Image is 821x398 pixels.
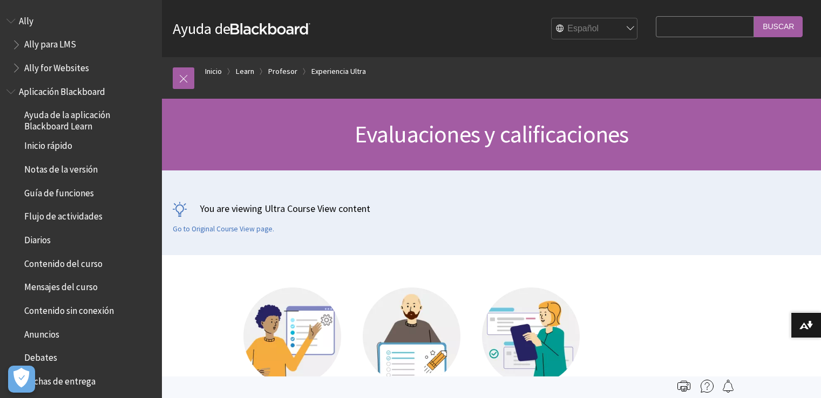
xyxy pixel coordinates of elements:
button: Abrir preferencias [8,366,35,393]
span: Contenido sin conexión [24,301,114,316]
span: Anuncios [24,325,59,340]
select: Site Language Selector [552,18,638,40]
span: Fechas de entrega [24,372,96,387]
input: Buscar [754,16,803,37]
img: Dibujo de una persona con un dispositivo móvil y pantallas de informes que se muestran detrás. [482,287,580,385]
span: Ally for Websites [24,59,89,73]
img: Follow this page [722,380,735,393]
img: Dibujo de una persona detrás de una pantalla con un ícono de lápiz. [363,287,460,385]
span: Ally para LMS [24,36,76,50]
span: Flujo de actividades [24,208,103,222]
nav: Book outline for Anthology Ally Help [6,12,155,77]
a: Inicio [205,65,222,78]
span: Ayuda de la aplicación Blackboard Learn [24,106,154,132]
a: Ayuda deBlackboard [173,19,310,38]
span: Mensajes del curso [24,278,98,293]
span: Notas de la versión [24,160,98,175]
span: Guía de funciones [24,184,94,198]
span: Debates [24,349,57,363]
span: Ally [19,12,33,26]
img: Print [677,380,690,393]
span: Inicio rápido [24,137,72,152]
strong: Blackboard [230,23,310,35]
span: Diarios [24,231,51,245]
span: Contenido del curso [24,255,103,269]
img: Dibujo de una persona frente a una pantalla con un ícono de configuración. [243,287,341,385]
a: Profesor [268,65,297,78]
span: Evaluaciones y calificaciones [355,119,629,149]
p: You are viewing Ultra Course View content [173,202,810,215]
span: Aplicación Blackboard [19,83,105,97]
a: Learn [236,65,254,78]
a: Experiencia Ultra [311,65,366,78]
a: Go to Original Course View page. [173,224,274,234]
img: More help [701,380,714,393]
